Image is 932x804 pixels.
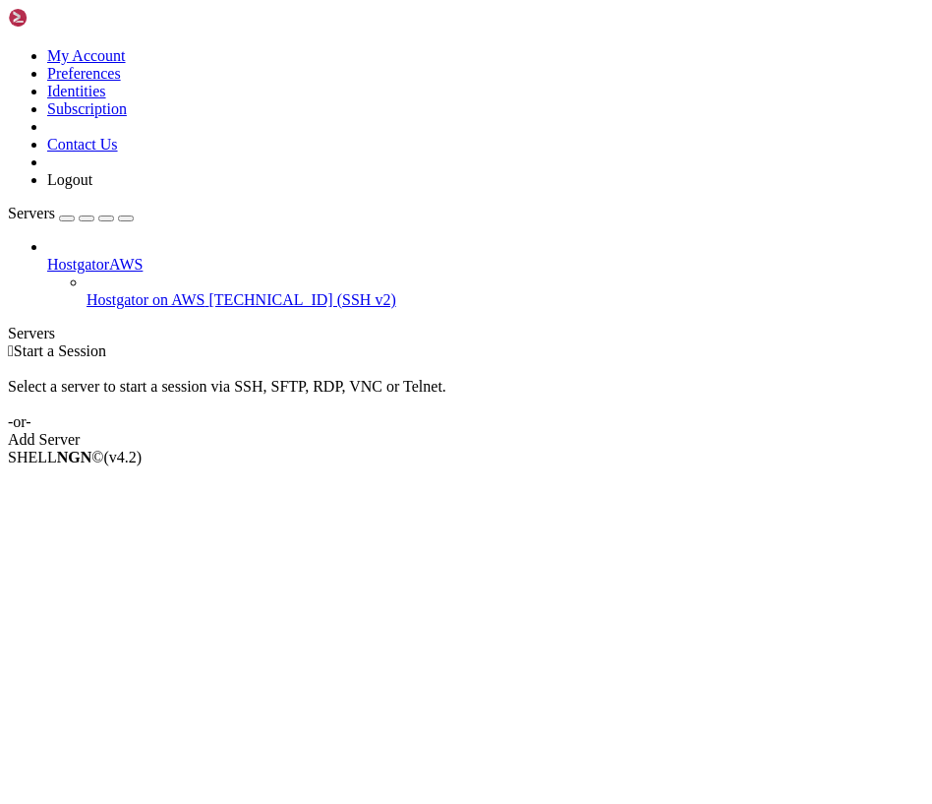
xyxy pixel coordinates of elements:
[8,205,55,221] span: Servers
[8,449,142,465] span: SHELL ©
[47,171,92,188] a: Logout
[57,449,92,465] b: NGN
[8,342,14,359] span: 
[14,342,106,359] span: Start a Session
[47,256,143,273] span: HostgatorAWS
[47,83,106,99] a: Identities
[8,431,924,449] div: Add Server
[104,449,143,465] span: 4.2.0
[47,136,118,153] a: Contact Us
[8,8,121,28] img: Shellngn
[47,47,126,64] a: My Account
[8,205,134,221] a: Servers
[87,291,205,308] span: Hostgator on AWS
[47,238,924,309] li: HostgatorAWS
[87,291,924,309] a: Hostgator on AWS [TECHNICAL_ID] (SSH v2)
[87,274,924,309] li: Hostgator on AWS [TECHNICAL_ID] (SSH v2)
[47,100,127,117] a: Subscription
[47,256,924,274] a: HostgatorAWS
[209,291,396,308] span: [TECHNICAL_ID] (SSH v2)
[8,325,924,342] div: Servers
[47,65,121,82] a: Preferences
[8,360,924,431] div: Select a server to start a session via SSH, SFTP, RDP, VNC or Telnet. -or-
